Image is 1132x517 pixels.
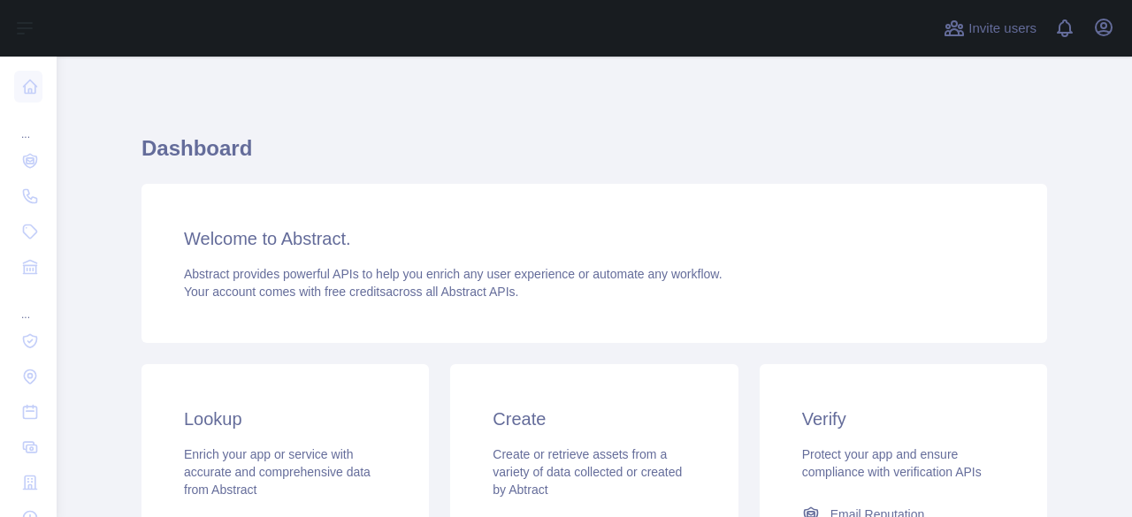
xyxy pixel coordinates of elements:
span: free credits [325,285,386,299]
button: Invite users [940,14,1040,42]
h3: Create [493,407,695,431]
span: Abstract provides powerful APIs to help you enrich any user experience or automate any workflow. [184,267,723,281]
span: Enrich your app or service with accurate and comprehensive data from Abstract [184,447,371,497]
span: Protect your app and ensure compliance with verification APIs [802,447,982,479]
div: ... [14,286,42,322]
span: Create or retrieve assets from a variety of data collected or created by Abtract [493,447,682,497]
h1: Dashboard [141,134,1047,177]
h3: Lookup [184,407,386,431]
h3: Verify [802,407,1005,431]
h3: Welcome to Abstract. [184,226,1005,251]
span: Your account comes with across all Abstract APIs. [184,285,518,299]
div: ... [14,106,42,141]
span: Invite users [968,19,1036,39]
